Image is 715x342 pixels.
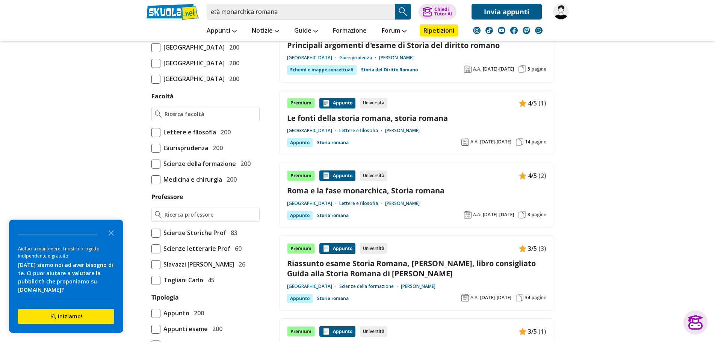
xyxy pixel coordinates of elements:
[518,65,526,73] img: Pagine
[380,24,408,38] a: Forum
[519,99,526,107] img: Appunti contenuto
[210,143,223,153] span: 200
[151,92,174,100] label: Facoltà
[205,275,215,285] span: 45
[516,294,523,301] img: Pagine
[250,24,281,38] a: Notizie
[287,170,315,181] div: Premium
[385,200,420,206] a: [PERSON_NAME]
[339,55,379,61] a: Giurisprudenza
[287,65,357,74] div: Schemi e mappe concettuali
[287,243,315,254] div: Premium
[528,98,537,108] span: 4/5
[525,295,530,301] span: 34
[434,7,452,16] div: Chiedi Tutor AI
[160,143,208,153] span: Giurisprudenza
[287,283,339,289] a: [GEOGRAPHIC_DATA]
[473,212,481,218] span: A.A.
[237,159,251,169] span: 200
[287,40,546,50] a: Principali argomenti d'esame di Storia del diritto romano
[317,211,349,220] a: Storia romana
[155,110,162,118] img: Ricerca facoltà
[419,4,457,20] button: ChiediTutor AI
[538,171,546,181] span: (2)
[160,259,234,269] span: Slavazzi [PERSON_NAME]
[528,66,530,72] span: 5
[519,328,526,335] img: Appunti contenuto
[287,211,313,220] div: Appunto
[226,58,239,68] span: 200
[319,326,355,337] div: Appunto
[160,159,236,169] span: Scienze della formazione
[532,295,546,301] span: pagine
[401,283,435,289] a: [PERSON_NAME]
[480,139,511,145] span: [DATE]-[DATE]
[236,259,245,269] span: 26
[287,128,339,134] a: [GEOGRAPHIC_DATA]
[532,66,546,72] span: pagine
[317,138,349,147] a: Storia romana
[322,328,330,335] img: Appunti contenuto
[473,66,481,72] span: A.A.
[9,220,123,333] div: Survey
[160,58,225,68] span: [GEOGRAPHIC_DATA]
[292,24,320,38] a: Guide
[473,27,481,34] img: instagram
[287,55,339,61] a: [GEOGRAPHIC_DATA]
[160,244,230,253] span: Scienze letterarie Prof
[360,98,387,108] div: Università
[480,295,511,301] span: [DATE]-[DATE]
[360,326,387,337] div: Università
[160,175,222,184] span: Medicina e chirurgia
[209,324,222,334] span: 200
[104,225,119,240] button: Close the survey
[18,309,114,324] button: Sì, iniziamo!
[160,324,208,334] span: Appunti esame
[519,172,526,179] img: Appunti contenuto
[485,27,493,34] img: tiktok
[160,127,216,137] span: Lettere e filosofia
[528,171,537,181] span: 4/5
[464,211,472,218] img: Anno accademico
[385,128,420,134] a: [PERSON_NAME]
[483,212,514,218] span: [DATE]-[DATE]
[151,293,179,301] label: Tipologia
[155,211,162,218] img: Ricerca professore
[518,211,526,218] img: Pagine
[516,138,523,146] img: Pagine
[523,27,530,34] img: twitch
[319,243,355,254] div: Appunto
[398,6,409,17] img: Cerca appunti, riassunti o versioni
[160,275,203,285] span: Togliani Carlo
[470,295,479,301] span: A.A.
[226,74,239,84] span: 200
[224,175,237,184] span: 200
[360,243,387,254] div: Università
[519,245,526,252] img: Appunti contenuto
[498,27,505,34] img: youtube
[287,138,313,147] div: Appunto
[535,27,543,34] img: WhatsApp
[464,65,472,73] img: Anno accademico
[510,27,518,34] img: facebook
[228,228,237,238] span: 83
[317,294,349,303] a: Storia romana
[361,65,418,74] a: Storia del Diritto Romano
[538,98,546,108] span: (1)
[319,170,355,181] div: Appunto
[165,110,256,118] input: Ricerca facoltà
[472,4,542,20] a: Invia appunti
[528,327,537,336] span: 3/5
[528,212,530,218] span: 8
[160,42,225,52] span: [GEOGRAPHIC_DATA]
[528,244,537,253] span: 3/5
[226,42,239,52] span: 200
[287,98,315,108] div: Premium
[319,98,355,108] div: Appunto
[322,245,330,252] img: Appunti contenuto
[538,327,546,336] span: (1)
[331,24,369,38] a: Formazione
[532,212,546,218] span: pagine
[160,308,189,318] span: Appunto
[322,172,330,179] img: Appunti contenuto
